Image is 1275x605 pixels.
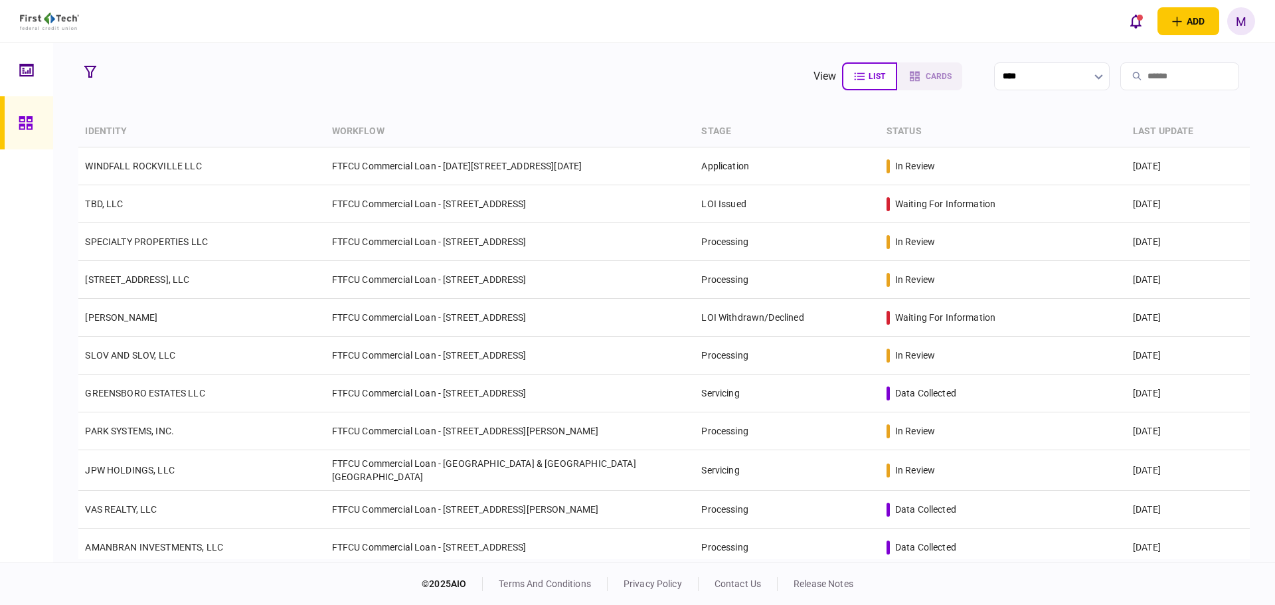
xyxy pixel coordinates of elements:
div: waiting for information [895,311,995,324]
button: M [1227,7,1255,35]
td: FTFCU Commercial Loan - [STREET_ADDRESS] [325,261,695,299]
a: VAS REALTY, LLC [85,504,157,515]
a: privacy policy [624,578,682,589]
a: release notes [794,578,853,589]
td: Processing [695,491,879,529]
a: [PERSON_NAME] [85,312,157,323]
td: Application [695,147,879,185]
td: [DATE] [1126,223,1250,261]
span: cards [926,72,952,81]
td: FTFCU Commercial Loan - [DATE][STREET_ADDRESS][DATE] [325,147,695,185]
a: TBD, LLC [85,199,123,209]
button: cards [897,62,962,90]
a: PARK SYSTEMS, INC. [85,426,174,436]
th: last update [1126,116,1250,147]
span: list [869,72,885,81]
th: workflow [325,116,695,147]
td: [DATE] [1126,375,1250,412]
div: data collected [895,503,956,516]
td: FTFCU Commercial Loan - [STREET_ADDRESS] [325,299,695,337]
td: LOI Withdrawn/Declined [695,299,879,337]
th: status [880,116,1126,147]
button: open adding identity options [1157,7,1219,35]
div: in review [895,464,935,477]
td: [DATE] [1126,299,1250,337]
td: Servicing [695,450,879,491]
th: stage [695,116,879,147]
div: waiting for information [895,197,995,211]
td: Processing [695,261,879,299]
a: JPW HOLDINGS, LLC [85,465,175,475]
button: list [842,62,897,90]
a: WINDFALL ROCKVILLE LLC [85,161,201,171]
div: view [813,68,837,84]
td: Servicing [695,375,879,412]
td: [DATE] [1126,529,1250,566]
div: in review [895,349,935,362]
td: [DATE] [1126,261,1250,299]
div: in review [895,235,935,248]
a: SLOV AND SLOV, LLC [85,350,175,361]
td: FTFCU Commercial Loan - [STREET_ADDRESS] [325,529,695,566]
td: FTFCU Commercial Loan - [STREET_ADDRESS][PERSON_NAME] [325,412,695,450]
td: FTFCU Commercial Loan - [STREET_ADDRESS] [325,185,695,223]
td: [DATE] [1126,491,1250,529]
td: [DATE] [1126,185,1250,223]
a: AMANBRAN INVESTMENTS, LLC [85,542,223,553]
td: FTFCU Commercial Loan - [GEOGRAPHIC_DATA] & [GEOGRAPHIC_DATA] [GEOGRAPHIC_DATA] [325,450,695,491]
td: LOI Issued [695,185,879,223]
td: FTFCU Commercial Loan - [STREET_ADDRESS][PERSON_NAME] [325,491,695,529]
td: [DATE] [1126,412,1250,450]
td: Processing [695,337,879,375]
td: [DATE] [1126,450,1250,491]
div: in review [895,159,935,173]
a: SPECIALTY PROPERTIES LLC [85,236,208,247]
a: [STREET_ADDRESS], LLC [85,274,189,285]
td: [DATE] [1126,147,1250,185]
td: Processing [695,529,879,566]
div: © 2025 AIO [422,577,483,591]
a: GREENSBORO ESTATES LLC [85,388,205,398]
td: Processing [695,223,879,261]
td: Processing [695,412,879,450]
th: identity [78,116,325,147]
img: client company logo [20,13,79,30]
div: data collected [895,387,956,400]
td: FTFCU Commercial Loan - [STREET_ADDRESS] [325,223,695,261]
div: data collected [895,541,956,554]
td: [DATE] [1126,337,1250,375]
td: FTFCU Commercial Loan - [STREET_ADDRESS] [325,337,695,375]
div: in review [895,424,935,438]
td: FTFCU Commercial Loan - [STREET_ADDRESS] [325,375,695,412]
div: in review [895,273,935,286]
a: terms and conditions [499,578,591,589]
a: contact us [715,578,761,589]
button: open notifications list [1122,7,1149,35]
